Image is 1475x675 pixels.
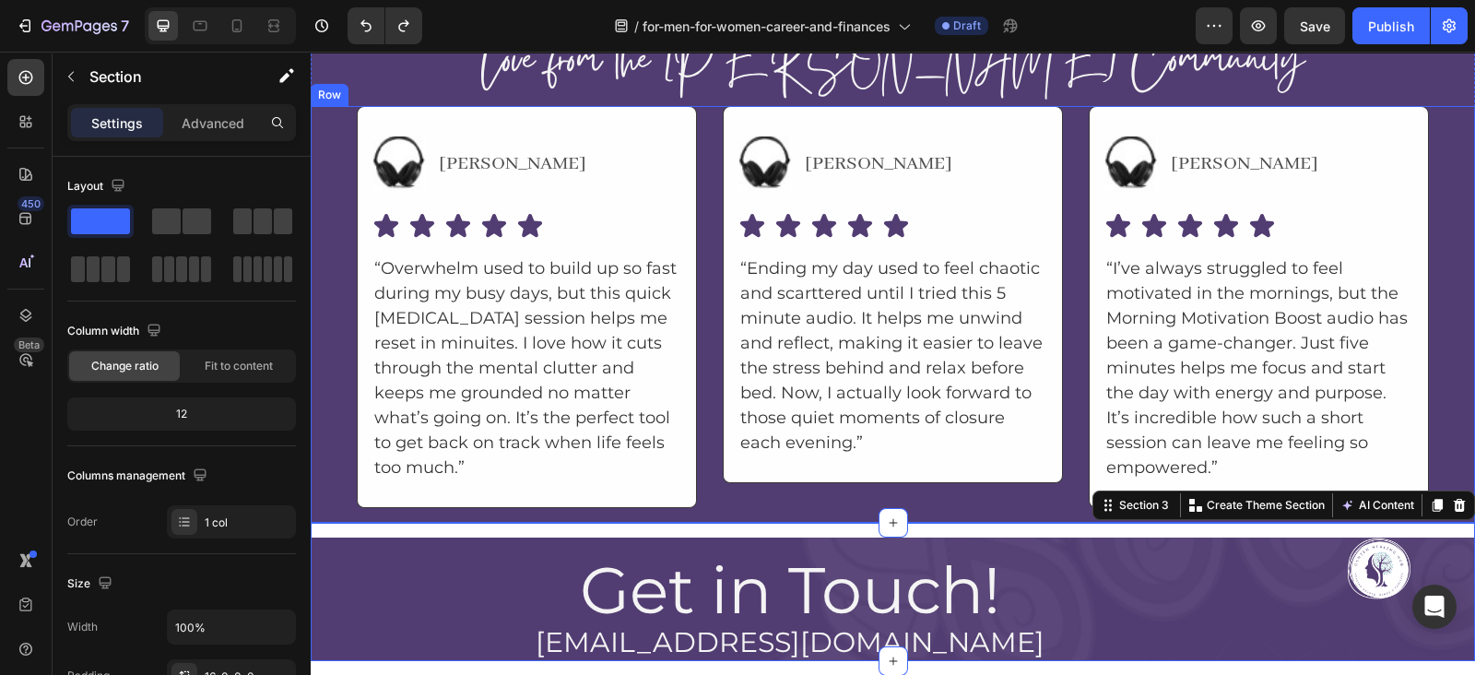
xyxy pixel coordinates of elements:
p: [PERSON_NAME] [860,94,1028,131]
p: Advanced [182,113,244,133]
p: Settings [91,113,143,133]
span: for-men-for-women-career-and-finances [643,17,891,36]
button: AI Content [1026,443,1107,465]
iframe: Design area [311,52,1475,675]
span: / [634,17,639,36]
div: Beta [14,337,44,352]
div: Column width [67,319,165,344]
p: [PERSON_NAME] [494,94,662,131]
div: Width [67,619,98,635]
div: Size [67,572,116,597]
p: 7 [121,15,129,37]
img: gempages_502465714892833736-abbd3d91-ee15-4595-ad11-0dbd98442c45.jpg [62,85,115,138]
p: Section [89,65,241,88]
div: Section 3 [805,445,862,462]
img: gempages_502465714892833736-abbd3d91-ee15-4595-ad11-0dbd98442c45.jpg [428,85,481,138]
p: “Overwhelm used to build up so fast during my busy days, but this quick [MEDICAL_DATA] session he... [64,205,369,429]
div: Columns management [67,464,211,489]
div: 450 [18,196,44,211]
span: Fit to content [205,358,273,374]
div: Row [4,35,34,52]
div: 1 col [205,515,291,531]
span: Draft [953,18,981,34]
div: 12 [71,401,292,427]
button: 7 [7,7,137,44]
p: Create Theme Section [896,445,1014,462]
p: “I’ve always struggled to feel motivated in the mornings, but the Morning Motivation Boost audio ... [796,205,1101,429]
div: Publish [1368,17,1414,36]
div: Open Intercom Messenger [1412,585,1457,629]
span: Save [1300,18,1330,34]
span: Change ratio [91,358,159,374]
div: Layout [67,174,129,199]
img: gempages_502465714892833736-e7eec0ce-91d2-4652-bbfc-7ccacbd72628.png [1037,486,1100,549]
img: gempages_502465714892833736-abbd3d91-ee15-4595-ad11-0dbd98442c45.jpg [794,85,847,138]
div: Order [67,514,98,530]
p: “Ending my day used to feel chaotic and scarttered until I tried this 5 minute audio. It helps me... [430,205,735,404]
p: [PERSON_NAME] [128,94,296,131]
input: Auto [168,610,295,644]
button: Save [1284,7,1345,44]
button: Publish [1352,7,1430,44]
div: Undo/Redo [348,7,422,44]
